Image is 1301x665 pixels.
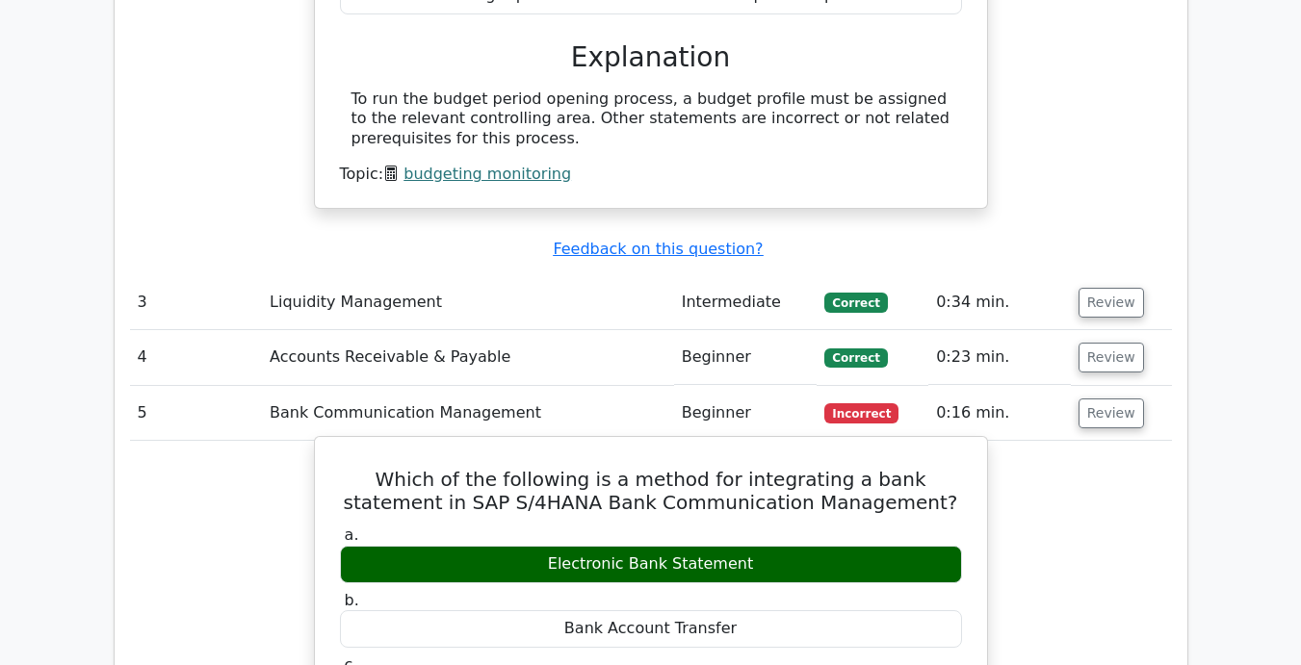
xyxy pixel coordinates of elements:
span: Correct [824,293,887,312]
a: budgeting monitoring [403,165,571,183]
td: 0:16 min. [928,386,1071,441]
td: 5 [130,386,263,441]
td: 3 [130,275,263,330]
button: Review [1079,343,1144,372]
div: Bank Account Transfer [340,610,962,648]
span: Correct [824,348,887,368]
td: Beginner [674,386,818,441]
td: Liquidity Management [262,275,674,330]
button: Review [1079,398,1144,428]
td: 0:34 min. [928,275,1071,330]
span: Incorrect [824,403,898,422]
div: Topic: [340,165,962,185]
td: 4 [130,330,263,385]
td: Bank Communication Management [262,386,674,441]
h3: Explanation [351,41,950,74]
a: Feedback on this question? [553,240,763,258]
td: 0:23 min. [928,330,1071,385]
div: Electronic Bank Statement [340,546,962,583]
td: Intermediate [674,275,818,330]
h5: Which of the following is a method for integrating a bank statement in SAP S/4HANA Bank Communica... [338,468,964,514]
td: Beginner [674,330,818,385]
button: Review [1079,288,1144,318]
span: b. [345,591,359,609]
td: Accounts Receivable & Payable [262,330,674,385]
span: a. [345,525,359,544]
div: To run the budget period opening process, a budget profile must be assigned to the relevant contr... [351,90,950,149]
